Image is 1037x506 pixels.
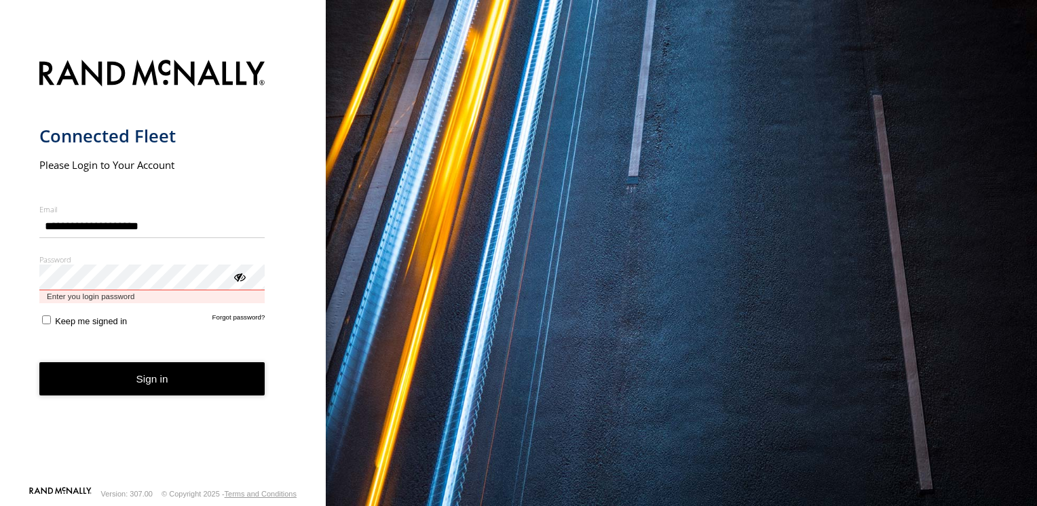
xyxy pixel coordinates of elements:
[39,158,265,172] h2: Please Login to Your Account
[232,269,246,283] div: ViewPassword
[29,487,92,501] a: Visit our Website
[39,52,287,486] form: main
[162,490,297,498] div: © Copyright 2025 -
[39,125,265,147] h1: Connected Fleet
[39,290,265,303] span: Enter you login password
[212,313,265,326] a: Forgot password?
[101,490,153,498] div: Version: 307.00
[225,490,297,498] a: Terms and Conditions
[39,254,265,265] label: Password
[42,315,51,324] input: Keep me signed in
[39,57,265,92] img: Rand McNally
[55,316,127,326] span: Keep me signed in
[39,362,265,395] button: Sign in
[39,204,265,214] label: Email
